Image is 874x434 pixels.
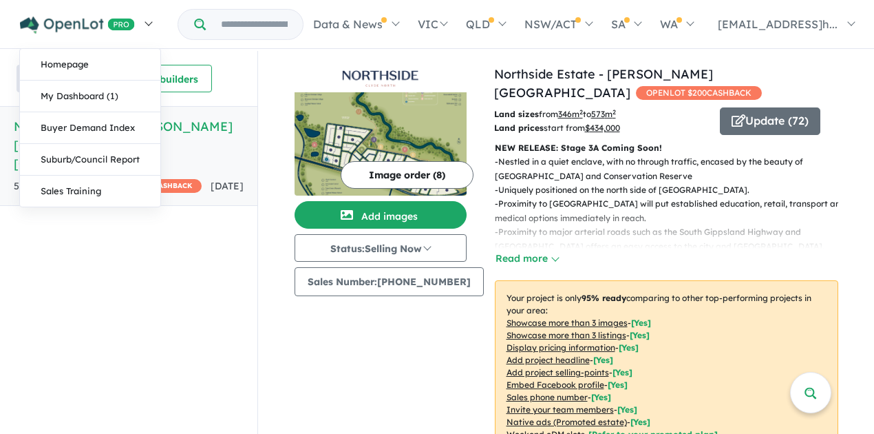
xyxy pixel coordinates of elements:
[507,404,614,415] u: Invite your team members
[209,10,300,39] input: Try estate name, suburb, builder or developer
[495,141,838,155] p: NEW RELEASE: Stage 3A Coming Soon!
[582,293,626,303] b: 95 % ready
[630,417,650,427] span: [Yes]
[507,417,627,427] u: Native ads (Promoted estate)
[14,178,202,195] div: 508 Enquir ies
[295,92,467,196] img: Northside Estate - Clyde North
[300,70,461,87] img: Northside Estate - Clyde North Logo
[144,179,202,193] span: CASHBACK
[507,367,609,378] u: Add project selling-points
[494,109,539,119] b: Land sizes
[20,17,135,34] img: Openlot PRO Logo White
[630,330,650,340] span: [ Yes ]
[494,123,544,133] b: Land prices
[507,330,626,340] u: Showcase more than 3 listings
[608,380,628,390] span: [ Yes ]
[591,109,616,119] u: 573 m
[20,112,160,144] a: Buyer Demand Index
[295,65,467,196] a: Northside Estate - Clyde North LogoNorthside Estate - Clyde North
[211,180,244,192] span: [DATE]
[507,342,615,353] u: Display pricing information
[494,66,713,101] a: Northside Estate - [PERSON_NAME][GEOGRAPHIC_DATA]
[507,355,590,365] u: Add project headline
[495,155,849,183] p: - Nestled in a quiet enclave, with no through traffic, encased by the beauty of [GEOGRAPHIC_DATA]...
[494,121,710,135] p: start from
[341,161,473,189] button: Image order (8)
[295,201,467,229] button: Add images
[612,367,632,378] span: [ Yes ]
[507,392,588,402] u: Sales phone number
[295,234,467,262] button: Status:Selling Now
[631,318,651,328] span: [ Yes ]
[495,197,849,225] p: - Proximity to [GEOGRAPHIC_DATA] will put established education, retail, transport and medical op...
[20,176,160,207] a: Sales Training
[585,123,620,133] u: $ 434,000
[20,81,160,112] a: My Dashboard (1)
[495,183,849,197] p: - Uniquely positioned on the north side of [GEOGRAPHIC_DATA].
[14,117,244,173] h5: Northside Estate - [PERSON_NAME][GEOGRAPHIC_DATA] , [GEOGRAPHIC_DATA]
[579,108,583,116] sup: 2
[295,267,484,296] button: Sales Number:[PHONE_NUMBER]
[494,107,710,121] p: from
[593,355,613,365] span: [ Yes ]
[507,380,604,390] u: Embed Facebook profile
[558,109,583,119] u: 346 m
[495,225,849,254] p: - Proximity to major arterial roads such as the South Gippsland Highway and [GEOGRAPHIC_DATA] off...
[612,108,616,116] sup: 2
[20,144,160,176] a: Suburb/Council Report
[619,342,639,353] span: [ Yes ]
[718,17,838,31] span: [EMAIL_ADDRESS]h...
[507,318,628,328] u: Showcase more than 3 images
[636,86,762,100] span: OPENLOT $ 200 CASHBACK
[583,109,616,119] span: to
[20,49,160,81] a: Homepage
[720,107,820,135] button: Update (72)
[591,392,611,402] span: [ Yes ]
[495,251,559,267] button: Read more
[617,404,637,415] span: [ Yes ]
